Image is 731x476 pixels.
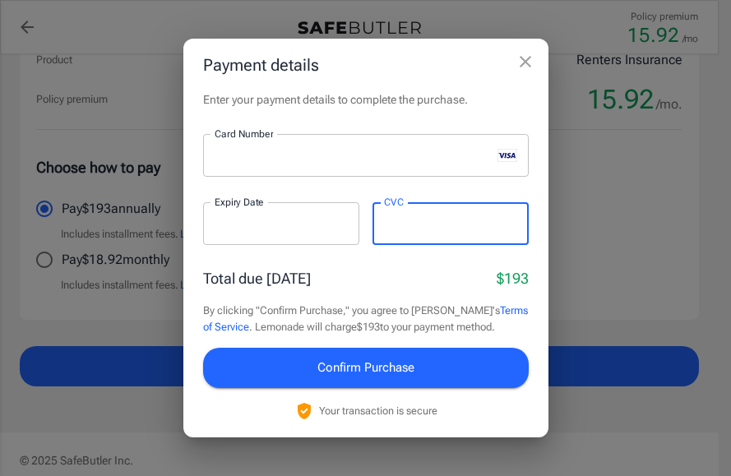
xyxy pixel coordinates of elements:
[384,216,517,232] iframe: Secure CVC input frame
[183,39,548,91] h2: Payment details
[215,127,273,141] label: Card Number
[215,148,491,164] iframe: Secure card number input frame
[203,303,529,335] p: By clicking "Confirm Purchase," you agree to [PERSON_NAME]'s . Lemonade will charge $193 to your ...
[203,348,529,387] button: Confirm Purchase
[215,195,264,209] label: Expiry Date
[317,357,414,378] span: Confirm Purchase
[497,267,529,289] p: $193
[203,91,529,108] p: Enter your payment details to complete the purchase.
[319,403,437,418] p: Your transaction is secure
[384,195,404,209] label: CVC
[203,267,311,289] p: Total due [DATE]
[509,45,542,78] button: close
[497,149,517,162] svg: visa
[203,304,528,333] a: Terms of Service
[215,216,348,232] iframe: Secure expiration date input frame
